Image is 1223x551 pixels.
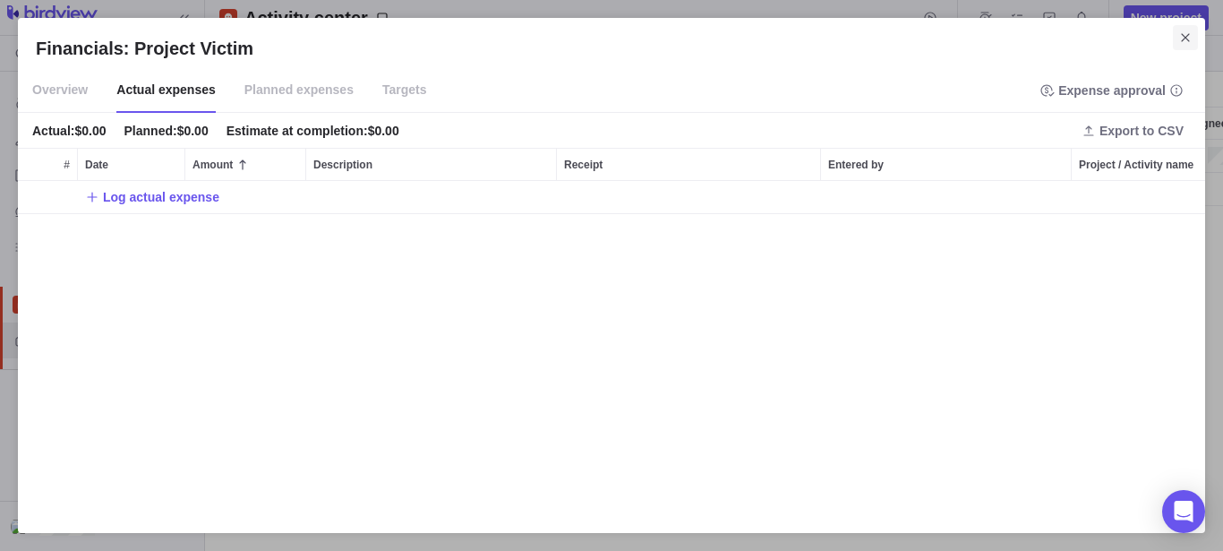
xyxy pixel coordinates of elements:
[313,156,372,174] span: Description
[124,122,209,140] div: Planned : $0.00
[64,156,70,174] span: #
[227,122,399,140] div: Estimate at completion : $0.00
[557,149,820,180] div: Receipt
[32,68,88,113] span: Overview
[32,122,107,140] div: Actual : $0.00
[36,36,1187,61] h2: Financials: Project Victim
[1173,25,1198,50] span: Close
[1033,78,1191,103] span: Expense approval
[103,188,219,206] span: Log actual expense
[85,156,108,174] span: Date
[564,156,603,174] span: Receipt
[1074,118,1191,143] span: Export to CSV
[85,185,219,210] span: Log actual expense
[78,149,184,180] div: Date
[244,68,354,113] span: Planned expenses
[1099,122,1184,140] span: Export to CSV
[192,156,233,174] span: Amount
[821,149,1071,180] div: Entered by
[116,68,216,113] span: Actual expenses
[18,181,1205,515] div: grid
[382,68,427,113] span: Targets
[18,18,1205,533] div: Financials: Project Victim
[306,149,556,180] div: Description
[1058,82,1166,99] span: Expense approval
[1079,156,1193,174] span: Project / Activity name
[828,156,884,174] span: Entered by
[185,149,305,180] div: Amount
[1162,490,1205,533] div: Open Intercom Messenger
